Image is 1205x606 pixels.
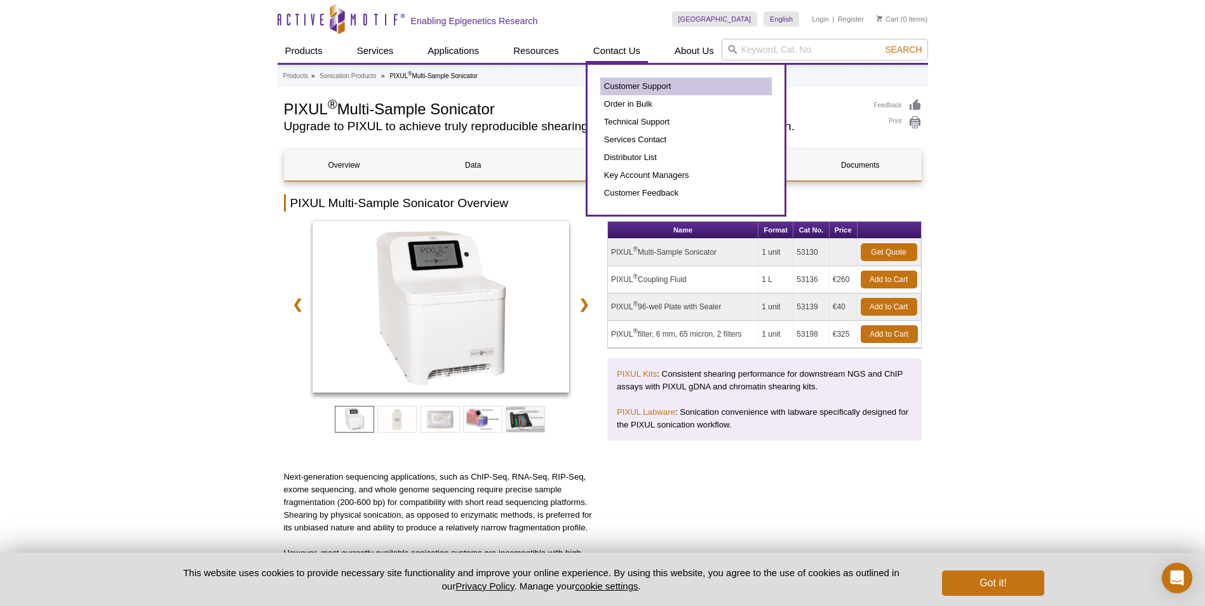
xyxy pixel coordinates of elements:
[313,221,570,396] a: PIXUL Multi-Sample Sonicator
[328,97,337,111] sup: ®
[633,328,638,335] sup: ®
[420,39,487,63] a: Applications
[600,95,772,113] a: Order in Bulk
[320,71,376,82] a: Sonication Products
[877,15,882,22] img: Your Cart
[877,15,899,24] a: Cart
[284,290,311,319] a: ❮
[600,113,772,131] a: Technical Support
[455,581,514,591] a: Privacy Policy
[570,290,598,319] a: ❯
[600,149,772,166] a: Distributor List
[830,266,858,293] td: €260
[800,150,920,180] a: Documents
[285,150,404,180] a: Overview
[284,121,861,132] h2: Upgrade to PIXUL to achieve truly reproducible shearing of chromatin, DNA, RNA, and protein.
[586,39,648,63] a: Contact Us
[608,293,758,321] td: PIXUL 96-well Plate with Sealer
[942,570,1044,596] button: Got it!
[284,471,598,534] p: Next-generation sequencing applications, such as ChIP-Seq, RNA-Seq, RIP-Seq, exome sequencing, an...
[608,321,758,348] td: PIXUL filter, 6 mm, 65 micron, 2 filters
[349,39,401,63] a: Services
[874,116,922,130] a: Print
[885,44,922,55] span: Search
[600,77,772,95] a: Customer Support
[793,266,829,293] td: 53136
[608,266,758,293] td: PIXUL Coupling Fluid
[542,150,662,180] a: Contents
[1162,563,1192,593] div: Open Intercom Messenger
[667,39,722,63] a: About Us
[283,71,308,82] a: Products
[861,243,917,261] a: Get Quote
[877,11,928,27] li: (0 items)
[278,39,330,63] a: Products
[284,194,922,212] h2: PIXUL Multi-Sample Sonicator Overview
[830,321,858,348] td: €325
[793,293,829,321] td: 53139
[608,222,758,239] th: Name
[633,273,638,280] sup: ®
[838,15,864,24] a: Register
[861,298,917,316] a: Add to Cart
[874,98,922,112] a: Feedback
[161,566,922,593] p: This website uses cookies to provide necessary site functionality and improve your online experie...
[617,407,675,417] a: PIXUL Labware
[575,581,638,591] button: cookie settings
[833,11,835,27] li: |
[758,222,793,239] th: Format
[633,246,638,253] sup: ®
[758,239,793,266] td: 1 unit
[722,39,928,60] input: Keyword, Cat. No.
[506,39,567,63] a: Resources
[830,293,858,321] td: €40
[411,15,538,27] h2: Enabling Epigenetics Research
[414,150,533,180] a: Data
[633,300,638,307] sup: ®
[381,72,385,79] li: »
[830,222,858,239] th: Price
[617,369,657,379] a: PIXUL Kits
[672,11,758,27] a: [GEOGRAPHIC_DATA]
[617,368,912,393] p: : Consistent shearing performance for downstream NGS and ChIP assays with PIXUL gDNA and chromati...
[600,184,772,202] a: Customer Feedback
[861,271,917,288] a: Add to Cart
[389,72,477,79] li: PIXUL Multi-Sample Sonicator
[881,44,926,55] button: Search
[758,293,793,321] td: 1 unit
[313,221,570,393] img: PIXUL Multi-Sample Sonicator
[600,131,772,149] a: Services Contact
[758,266,793,293] td: 1 L
[812,15,829,24] a: Login
[311,72,315,79] li: »
[793,239,829,266] td: 53130
[284,98,861,118] h1: PIXUL Multi-Sample Sonicator
[617,406,912,431] p: : Sonication convenience with labware specifically designed for the PIXUL sonication workflow.
[793,321,829,348] td: 53198
[793,222,829,239] th: Cat No.
[758,321,793,348] td: 1 unit
[600,166,772,184] a: Key Account Managers
[861,325,918,343] a: Add to Cart
[764,11,799,27] a: English
[608,239,758,266] td: PIXUL Multi-Sample Sonicator
[408,71,412,77] sup: ®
